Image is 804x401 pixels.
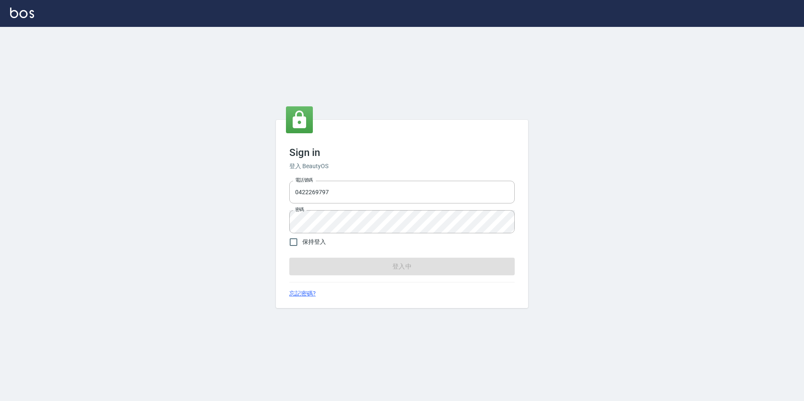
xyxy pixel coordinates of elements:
a: 忘記密碼? [289,289,316,298]
label: 密碼 [295,206,304,213]
h3: Sign in [289,147,515,158]
span: 保持登入 [302,237,326,246]
img: Logo [10,8,34,18]
h6: 登入 BeautyOS [289,162,515,171]
label: 電話號碼 [295,177,313,183]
